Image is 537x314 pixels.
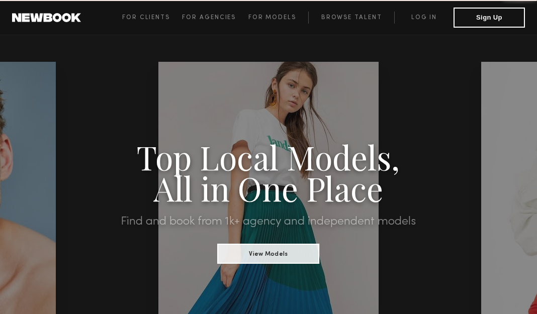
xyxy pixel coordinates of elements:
[217,244,319,264] button: View Models
[122,12,182,24] a: For Clients
[308,12,394,24] a: Browse Talent
[394,12,454,24] a: Log in
[182,15,236,21] span: For Agencies
[40,216,497,228] h2: Find and book from 1k+ agency and independent models
[248,15,296,21] span: For Models
[248,12,309,24] a: For Models
[40,141,497,203] h1: Top Local Models, All in One Place
[122,15,170,21] span: For Clients
[182,12,248,24] a: For Agencies
[217,247,319,258] a: View Models
[454,8,525,28] button: Sign Up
